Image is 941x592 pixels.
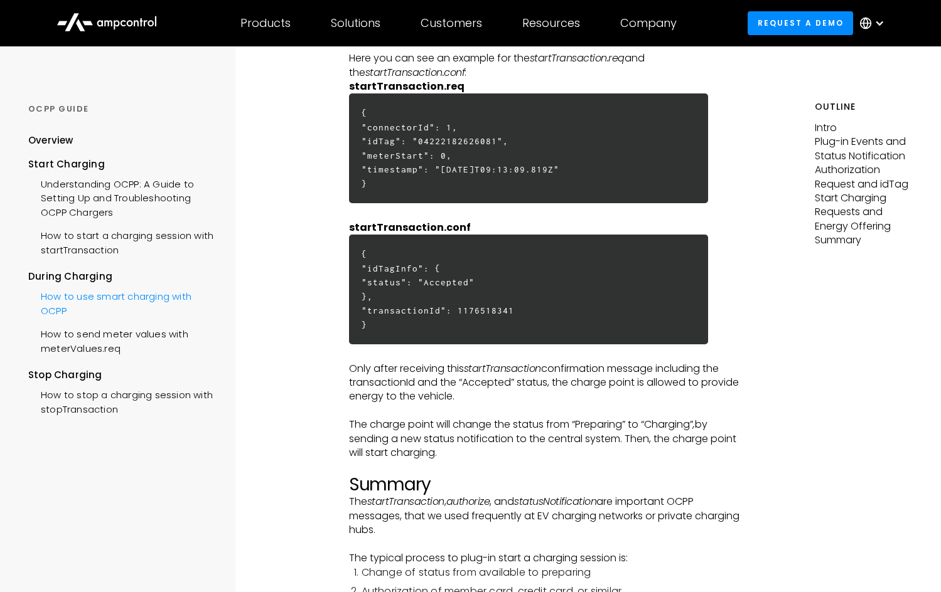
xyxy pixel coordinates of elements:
p: The , , and are important OCPP messages, that we used frequently at EV charging networks or priva... [349,495,748,537]
li: Change of status from available to preparing [362,566,748,579]
div: OCPP GUIDE [28,103,217,115]
em: startTransaction.conf [365,65,465,80]
h6: { "connectorId": 1, "idTag": "04222182626081", "meterStart": 0, "timestamp": "[DATE]T09:13:09.819... [349,93,708,203]
div: Company [620,16,677,30]
em: startTransaction [464,361,541,376]
a: Understanding OCPP: A Guide to Setting Up and Troubleshooting OCPP Chargers [28,171,217,223]
div: Solutions [331,16,380,30]
p: Plug-in Events and Status Notification [815,135,913,163]
a: How to stop a charging session with stopTransaction [28,382,217,420]
p: Only after receiving this confirmation message including the transactionId and the “Accepted” sta... [349,362,748,404]
h6: { "idTagInfo": { "status": "Accepted" }, "transactionId": 1176518341 } [349,235,708,344]
div: Start Charging [28,157,217,171]
div: Stop Charging [28,368,217,382]
p: ‍ [349,80,748,93]
p: The typical process to plug-in start a charging session is: [349,551,748,565]
p: The charge point will change the status from “Preparing” to “Charging” by sending a new status no... [349,418,748,460]
p: Summary [815,233,913,247]
p: ‍ [349,347,748,361]
em: startTransaction [367,494,444,509]
em: startTransaction.req [530,51,625,65]
div: Overview [28,134,73,147]
div: During Charging [28,270,217,283]
p: ‍ [349,206,748,220]
div: Customers [421,16,482,30]
h2: Summary [349,474,748,495]
em: , [693,417,695,431]
em: authorize [446,494,490,509]
a: Request a demo [748,11,853,34]
a: How to use smart charging with OCPP [28,283,217,321]
em: statusNotification [514,494,596,509]
div: Resources [522,16,580,30]
p: ‍ [349,460,748,473]
a: How to send meter values with meterValues.req [28,321,217,359]
p: ‍ [349,404,748,418]
div: Products [240,16,291,30]
h5: Outline [815,100,913,114]
a: How to start a charging session with startTransaction [28,223,217,260]
strong: startTransaction.req [349,79,465,93]
p: Authorization Request and idTag [815,163,913,191]
p: ‍ [349,537,748,551]
strong: startTransaction.conf [349,220,471,235]
p: Start Charging Requests and Energy Offering [815,191,913,233]
p: Intro [815,121,913,135]
p: Here you can see an example for the and the : [349,51,748,80]
a: Overview [28,134,73,157]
